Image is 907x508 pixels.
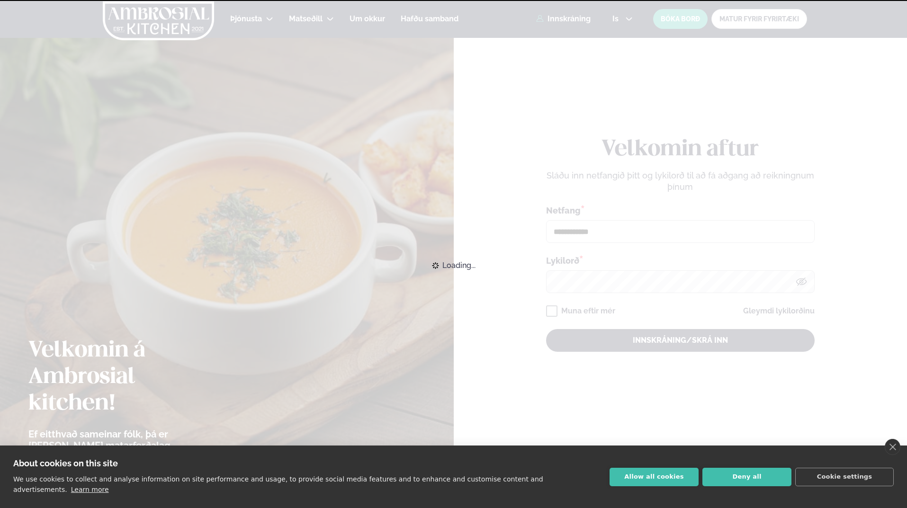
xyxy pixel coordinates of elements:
[71,486,109,493] a: Learn more
[795,468,894,486] button: Cookie settings
[13,475,543,493] p: We use cookies to collect and analyse information on site performance and usage, to provide socia...
[13,458,118,468] strong: About cookies on this site
[885,439,900,455] a: close
[610,468,699,486] button: Allow all cookies
[702,468,791,486] button: Deny all
[442,255,476,276] span: Loading...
